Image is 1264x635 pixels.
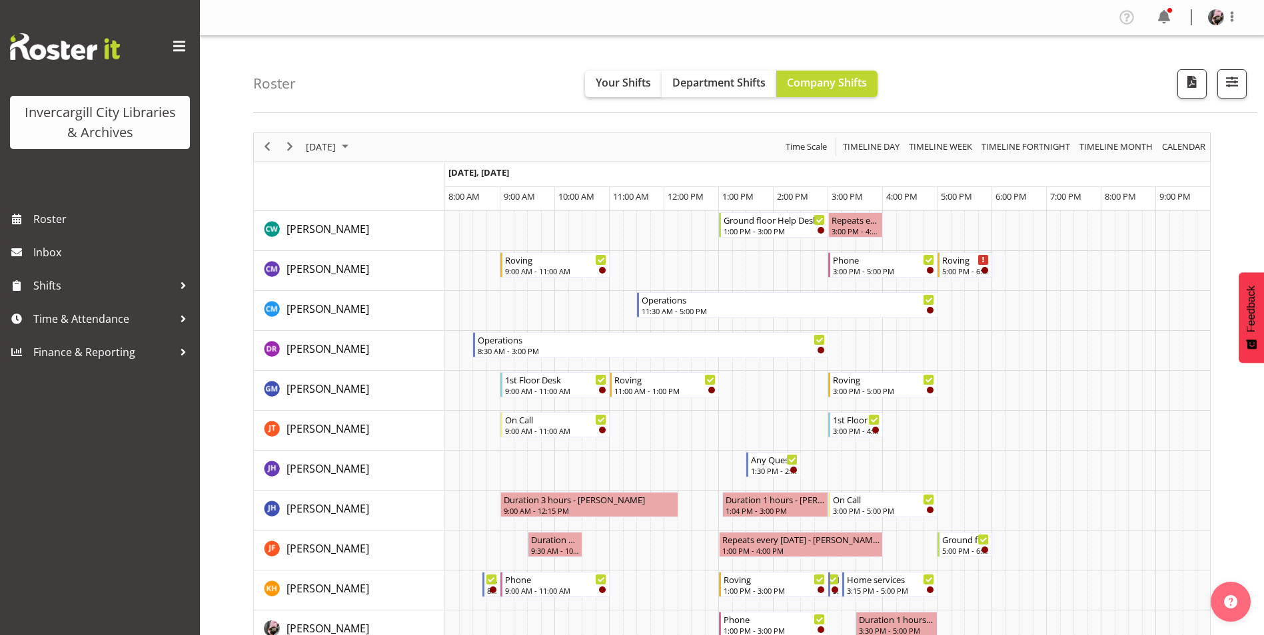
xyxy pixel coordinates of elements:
[301,133,356,161] div: September 16, 2025
[833,413,880,426] div: 1st Floor Desk
[833,572,839,586] div: New book tagging
[908,138,973,155] span: Timeline Week
[724,226,825,236] div: 1:00 PM - 3:00 PM
[287,261,369,277] a: [PERSON_NAME]
[287,541,369,556] span: [PERSON_NAME]
[287,262,369,276] span: [PERSON_NAME]
[942,266,989,276] div: 5:00 PM - 6:00 PM
[828,372,938,397] div: Gabriel McKay Smith"s event - Roving Begin From Tuesday, September 16, 2025 at 3:00:00 PM GMT+12:...
[907,138,975,155] button: Timeline Week
[610,372,719,397] div: Gabriel McKay Smith"s event - Roving Begin From Tuesday, September 16, 2025 at 11:00:00 AM GMT+12...
[833,425,880,436] div: 3:00 PM - 4:00 PM
[941,190,972,202] span: 5:00 PM
[828,572,842,597] div: Kaela Harley"s event - New book tagging Begin From Tuesday, September 16, 2025 at 3:00:00 PM GMT+...
[1245,286,1257,332] span: Feedback
[254,451,445,491] td: Jill Harpur resource
[505,266,606,276] div: 9:00 AM - 11:00 AM
[500,492,678,517] div: Jillian Hunter"s event - Duration 3 hours - Jillian Hunter Begin From Tuesday, September 16, 2025...
[487,585,497,596] div: 8:40 AM - 9:00 AM
[487,572,497,586] div: Newspapers
[841,138,902,155] button: Timeline Day
[505,373,606,386] div: 1st Floor Desk
[500,572,610,597] div: Kaela Harley"s event - Phone Begin From Tuesday, September 16, 2025 at 9:00:00 AM GMT+12:00 Ends ...
[287,341,369,356] span: [PERSON_NAME]
[724,213,825,226] div: Ground floor Help Desk
[995,190,1027,202] span: 6:00 PM
[500,412,610,437] div: Glen Tomlinson"s event - On Call Begin From Tuesday, September 16, 2025 at 9:00:00 AM GMT+12:00 E...
[719,572,828,597] div: Kaela Harley"s event - Roving Begin From Tuesday, September 16, 2025 at 1:00:00 PM GMT+12:00 Ends...
[33,309,173,329] span: Time & Attendance
[505,425,606,436] div: 9:00 AM - 11:00 AM
[304,138,354,155] button: September 2025
[642,293,934,306] div: Operations
[724,572,825,586] div: Roving
[254,251,445,291] td: Chamique Mamolo resource
[842,572,938,597] div: Kaela Harley"s event - Home services Begin From Tuesday, September 16, 2025 at 3:15:00 PM GMT+12:...
[448,166,509,178] span: [DATE], [DATE]
[828,212,883,238] div: Catherine Wilson"s event - Repeats every tuesday - Catherine Wilson Begin From Tuesday, September...
[832,226,880,236] div: 3:00 PM - 4:00 PM
[287,421,369,437] a: [PERSON_NAME]
[10,33,120,60] img: Rosterit website logo
[253,76,296,91] h4: Roster
[1239,272,1264,363] button: Feedback - Show survey
[980,138,1071,155] span: Timeline Fortnight
[938,532,992,557] div: Joanne Forbes"s event - Ground floor Help Desk Begin From Tuesday, September 16, 2025 at 5:00:00 ...
[585,71,662,97] button: Your Shifts
[305,138,337,155] span: [DATE]
[500,252,610,278] div: Chamique Mamolo"s event - Roving Begin From Tuesday, September 16, 2025 at 9:00:00 AM GMT+12:00 E...
[746,452,801,477] div: Jill Harpur"s event - Any Questions Begin From Tuesday, September 16, 2025 at 1:30:00 PM GMT+12:0...
[787,75,867,90] span: Company Shifts
[482,572,500,597] div: Kaela Harley"s event - Newspapers Begin From Tuesday, September 16, 2025 at 8:40:00 AM GMT+12:00 ...
[724,585,825,596] div: 1:00 PM - 3:00 PM
[828,492,938,517] div: Jillian Hunter"s event - On Call Begin From Tuesday, September 16, 2025 at 3:00:00 PM GMT+12:00 E...
[505,572,606,586] div: Phone
[287,381,369,396] span: [PERSON_NAME]
[942,253,989,266] div: Roving
[500,372,610,397] div: Gabriel McKay Smith"s event - 1st Floor Desk Begin From Tuesday, September 16, 2025 at 9:00:00 AM...
[1160,138,1208,155] button: Month
[832,213,880,226] div: Repeats every [DATE] - [PERSON_NAME]
[478,333,825,346] div: Operations
[722,492,828,517] div: Jillian Hunter"s event - Duration 1 hours - Jillian Hunter Begin From Tuesday, September 16, 2025...
[256,133,279,161] div: previous period
[254,570,445,610] td: Kaela Harley resource
[448,190,480,202] span: 8:00 AM
[287,501,369,517] a: [PERSON_NAME]
[777,190,808,202] span: 2:00 PM
[719,212,828,238] div: Catherine Wilson"s event - Ground floor Help Desk Begin From Tuesday, September 16, 2025 at 1:00:...
[1050,190,1081,202] span: 7:00 PM
[505,413,606,426] div: On Call
[23,103,177,142] div: Invercargill City Libraries & Archives
[614,373,716,386] div: Roving
[614,385,716,396] div: 11:00 AM - 1:00 PM
[637,292,938,317] div: Cindy Mulrooney"s event - Operations Begin From Tuesday, September 16, 2025 at 11:30:00 AM GMT+12...
[1159,190,1191,202] span: 9:00 PM
[33,242,193,262] span: Inbox
[833,373,934,386] div: Roving
[833,385,934,396] div: 3:00 PM - 5:00 PM
[259,138,277,155] button: Previous
[287,381,369,397] a: [PERSON_NAME]
[842,138,901,155] span: Timeline Day
[784,138,828,155] span: Time Scale
[505,585,606,596] div: 9:00 AM - 11:00 AM
[33,276,173,296] span: Shifts
[828,252,938,278] div: Chamique Mamolo"s event - Phone Begin From Tuesday, September 16, 2025 at 3:00:00 PM GMT+12:00 En...
[1105,190,1136,202] span: 8:00 PM
[279,133,301,161] div: next period
[531,532,579,546] div: Duration 1 hours - [PERSON_NAME]
[33,209,193,229] span: Roster
[287,421,369,436] span: [PERSON_NAME]
[1077,138,1155,155] button: Timeline Month
[719,532,883,557] div: Joanne Forbes"s event - Repeats every tuesday - Joanne Forbes Begin From Tuesday, September 16, 2...
[558,190,594,202] span: 10:00 AM
[726,493,825,506] div: Duration 1 hours - [PERSON_NAME]
[668,190,704,202] span: 12:00 PM
[254,331,445,371] td: Debra Robinson resource
[722,532,880,546] div: Repeats every [DATE] - [PERSON_NAME]
[505,253,606,266] div: Roving
[1161,138,1207,155] span: calendar
[281,138,299,155] button: Next
[847,585,935,596] div: 3:15 PM - 5:00 PM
